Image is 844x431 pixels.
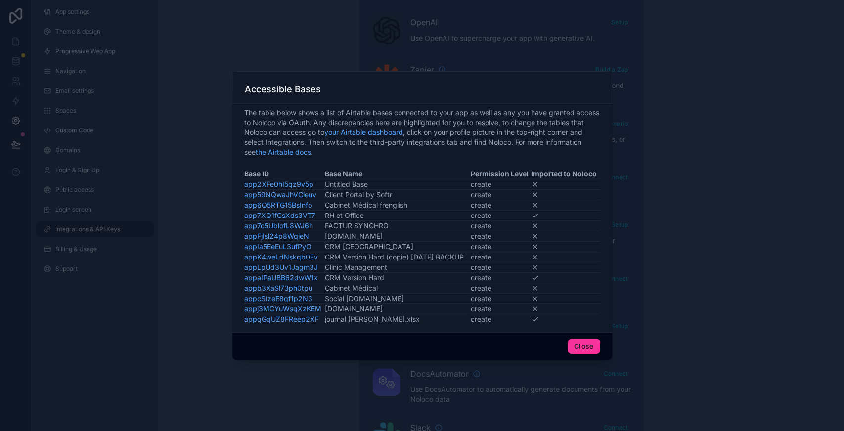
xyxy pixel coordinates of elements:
td: CRM Version Hard [325,272,470,283]
a: the Airtable docs [256,148,311,156]
td: create [470,189,531,200]
td: Clinic Management [325,262,470,272]
span: The table below shows a list of Airtable bases connected to your app as well as any you have gran... [244,108,600,157]
th: Permission Level [470,169,531,179]
td: [DOMAIN_NAME] [325,231,470,241]
td: [DOMAIN_NAME] [325,303,470,314]
td: Social [DOMAIN_NAME] [325,293,470,303]
td: Untitled Base [325,179,470,189]
a: appb3XaSl73ph0tpu [244,284,312,292]
td: Client Portal by Softr [325,189,470,200]
a: app7c5UblofL8WJ6h [244,221,313,230]
td: Cabinet Médical frenglish [325,200,470,210]
td: create [470,200,531,210]
th: Imported to Noloco [531,169,600,179]
td: create [470,252,531,262]
a: appK4weLdNskqb0Ev [244,253,318,261]
h3: Accessible Bases [245,84,321,95]
td: create [470,303,531,314]
button: Close [568,339,600,354]
td: create [470,272,531,283]
a: app6Q5RTG15BsInfo [244,201,312,209]
a: appcSIzeE8qf1p2N3 [244,294,312,302]
td: create [470,231,531,241]
a: appaIPaUBB62dwW1x [244,273,318,282]
td: Cabinet Médical [325,283,470,293]
th: Base ID [244,169,325,179]
td: create [470,293,531,303]
td: create [470,314,531,324]
a: appj3MCYuWsqXzKEM [244,304,321,313]
td: CRM Version Hard (copie) [DATE] BACKUP [325,252,470,262]
a: app59NQwaJhVCleuv [244,190,316,199]
td: journal [PERSON_NAME].xlsx [325,314,470,324]
a: your Airtable dashboard [324,128,403,136]
td: create [470,262,531,272]
a: appFjIsl24p8WqieN [244,232,309,240]
td: RH et Office [325,210,470,220]
td: create [470,179,531,189]
td: create [470,220,531,231]
a: appLpUd3Uv1Jagm3J [244,263,318,271]
a: appqGqUZ8FReep2XF [244,315,319,323]
td: create [470,210,531,220]
a: app2XFe0hI5qz9v5p [244,180,313,188]
a: appIa5EeEuL3ufPyO [244,242,311,251]
a: app7XQ1fCsXds3VT7 [244,211,315,219]
td: CRM [GEOGRAPHIC_DATA] [325,241,470,252]
td: FACTUR SYNCHRO [325,220,470,231]
th: Base Name [325,169,470,179]
td: create [470,283,531,293]
td: create [470,241,531,252]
